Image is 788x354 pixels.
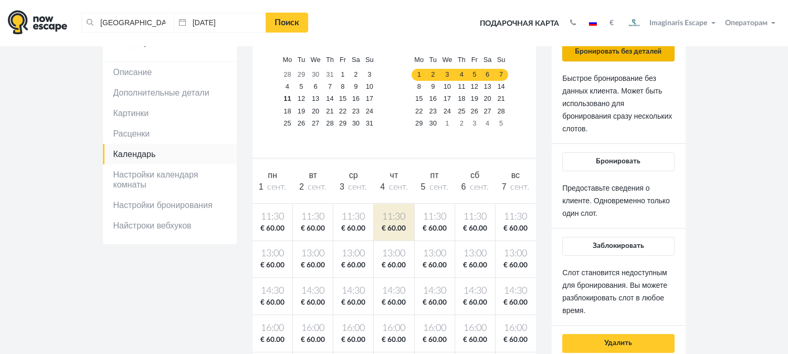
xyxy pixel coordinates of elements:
p: Быстрое бронирование без данных клиента. Может быть использовано для бронирования сразу нескольки... [562,72,674,135]
span: 13:00 [498,247,534,261]
span: 16:00 [255,322,291,335]
span: € 60.00 [255,335,291,345]
span: ср [349,171,358,180]
a: 25 [280,117,295,129]
a: 13 [308,93,323,105]
span: € 60.00 [295,224,331,234]
span: 11:30 [335,211,371,224]
input: Дата [174,13,266,33]
span: Thursday [326,56,334,64]
button: Заблокировать [562,237,674,256]
a: 12 [295,93,308,105]
a: 14 [495,81,508,93]
span: сент. [510,183,529,191]
a: 20 [481,93,495,105]
a: 31 [323,69,337,81]
a: Расценки [103,123,237,144]
span: 3 [340,182,344,191]
span: 13:00 [457,247,493,261]
a: 17 [363,93,376,105]
span: 14:30 [498,285,534,298]
a: 28 [323,117,337,129]
a: 3 [468,117,481,129]
img: ru.jpg [589,20,597,26]
a: 9 [426,81,439,93]
span: 11:30 [457,211,493,224]
a: 26 [295,117,308,129]
span: 6 [461,182,466,191]
span: Операторам [725,19,768,27]
span: сент. [470,183,489,191]
a: 1 [439,117,455,129]
span: 1 [259,182,264,191]
a: 5 [495,117,508,129]
a: 3 [439,69,455,81]
a: 17 [439,93,455,105]
a: Настройки календаря комнаты [103,164,237,195]
a: 28 [495,105,508,117]
span: 16:00 [457,322,493,335]
span: вт [309,171,317,180]
a: 15 [337,93,349,105]
a: 10 [363,81,376,93]
a: 6 [308,81,323,93]
span: € 60.00 [417,224,453,234]
span: 13:00 [417,247,453,261]
a: 11 [280,93,295,105]
span: 16:00 [376,322,412,335]
span: 11:30 [376,211,412,224]
button: Операторам [722,18,780,28]
span: 14:30 [457,285,493,298]
span: сент. [389,183,408,191]
a: 31 [363,117,376,129]
a: Картинки [103,103,237,123]
a: 1 [337,69,349,81]
a: 7 [495,69,508,81]
span: сент. [349,183,367,191]
span: € 60.00 [457,261,493,270]
span: € 60.00 [255,298,291,308]
span: 13:00 [335,247,371,261]
span: € 60.00 [417,261,453,270]
a: 4 [280,81,295,93]
a: 25 [455,105,468,117]
span: Thursday [458,56,466,64]
a: 28 [280,69,295,81]
span: 5 [421,182,425,191]
span: € 60.00 [335,224,371,234]
a: 2 [349,69,363,81]
span: Friday [340,56,346,64]
a: 18 [280,105,295,117]
span: Sunday [365,56,374,64]
button: Бронировать [562,152,674,171]
span: € 60.00 [376,261,412,270]
span: 7 [502,182,507,191]
span: сент. [308,183,327,191]
a: 29 [337,117,349,129]
a: Настройки бронирования [103,195,237,215]
a: 8 [412,81,426,93]
a: 30 [349,117,363,129]
span: Saturday [352,56,360,64]
span: 14:30 [376,285,412,298]
span: сент. [267,183,286,191]
button: € [604,18,619,28]
a: 5 [295,81,308,93]
span: € 60.00 [335,298,371,308]
span: Monday [283,56,292,64]
a: 16 [349,93,363,105]
span: € 60.00 [295,261,331,270]
span: Imaginaris Escape [650,17,708,27]
a: 19 [295,105,308,117]
a: 4 [455,69,468,81]
a: 24 [439,105,455,117]
input: Город или название квеста [81,13,174,33]
span: € 60.00 [255,224,291,234]
span: € 60.00 [498,298,534,308]
span: € 60.00 [498,335,534,345]
span: Monday [414,56,424,64]
a: Поиск [266,13,308,33]
a: 19 [468,93,481,105]
span: 11:30 [498,211,534,224]
a: 13 [481,81,495,93]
